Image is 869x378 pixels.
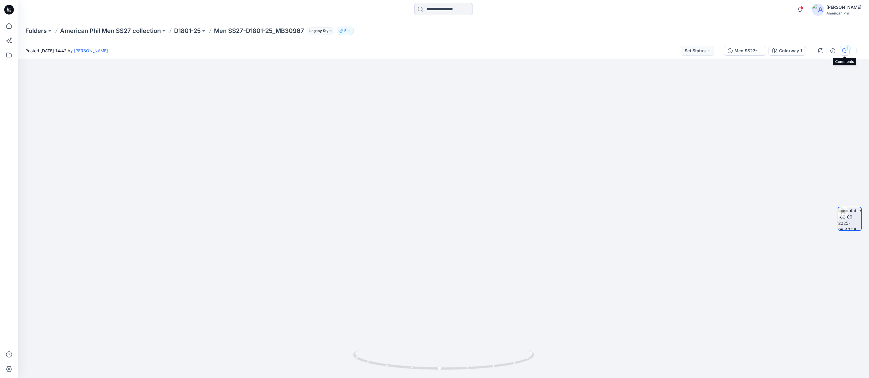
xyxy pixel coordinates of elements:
img: turntable-02-09-2025-06:42:26 [838,207,861,230]
div: Colorway 1 [779,47,802,54]
button: Colorway 1 [769,46,806,56]
button: Men SS27-D1801-25_MB30967 [724,46,766,56]
a: Folders [25,27,47,35]
span: Legacy Style [307,27,334,34]
div: 1 [845,45,851,51]
a: D1801-25 [174,27,201,35]
a: [PERSON_NAME] [74,48,108,53]
button: 5 [337,27,354,35]
p: Men SS27-D1801-25_MB30967 [214,27,304,35]
p: 5 [344,27,346,34]
button: Legacy Style [304,27,334,35]
a: American Phil Men SS27 collection [60,27,161,35]
button: Details [828,46,838,56]
button: 1 [840,46,850,56]
div: Men SS27-D1801-25_MB30967 [734,47,762,54]
div: [PERSON_NAME] [826,4,861,11]
span: Posted [DATE] 14:42 by [25,47,108,54]
div: American Phil [826,11,861,15]
img: avatar [812,4,824,16]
